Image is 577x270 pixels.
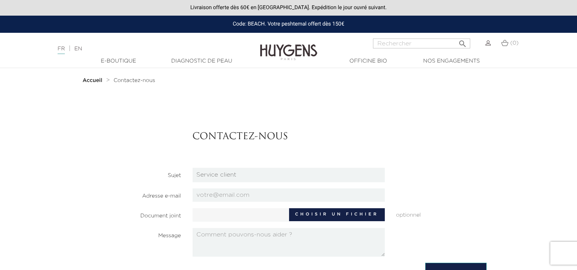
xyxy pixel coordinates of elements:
label: Sujet [85,168,187,180]
label: Document joint [85,208,187,220]
a: FR [58,46,65,54]
a: E-Boutique [80,57,157,65]
span: (0) [510,40,519,46]
label: Message [85,228,187,240]
span: Contactez-nous [114,78,155,83]
a: Contactez-nous [114,77,155,84]
strong: Accueil [83,78,103,83]
input: Rechercher [373,39,470,48]
a: Nos engagements [413,57,490,65]
a: Accueil [83,77,104,84]
div: | [54,44,235,53]
span: optionnel [391,208,492,219]
img: Huygens [260,32,317,61]
a: Officine Bio [330,57,407,65]
a: Diagnostic de peau [164,57,240,65]
a: EN [74,46,82,51]
h3: Contactez-nous [193,132,487,143]
button:  [456,36,469,47]
input: votre@email.com [193,188,385,202]
label: Adresse e-mail [85,188,187,200]
i:  [458,37,467,46]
